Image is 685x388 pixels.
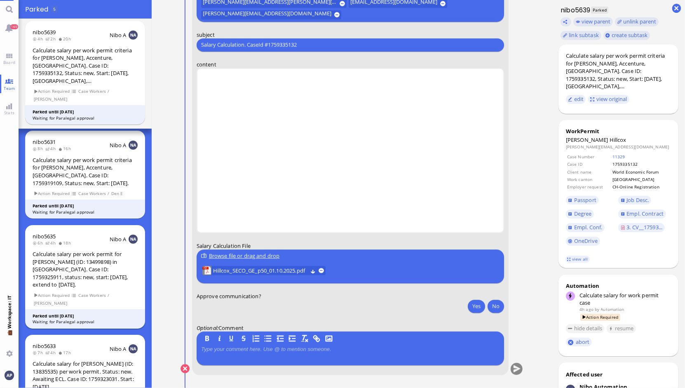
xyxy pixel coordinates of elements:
[566,196,599,205] a: Passport
[33,190,70,197] span: Action Required
[110,345,127,353] span: Nibo A
[33,250,138,289] div: Calculate salary per work permit for [PERSON_NAME] (ID: 13499898) in [GEOGRAPHIC_DATA]. Case ID: ...
[197,324,218,332] em: :
[33,209,138,215] div: Waiting for Paralegal approval
[33,146,45,151] span: 8h
[33,138,56,146] a: nibo5631
[618,196,651,205] a: Job Desc.
[566,324,605,333] button: hide details
[468,299,485,313] button: Yes
[626,210,664,217] span: Empl. Contract
[110,141,127,149] span: Nibo A
[202,334,211,343] button: B
[45,146,58,151] span: 4h
[612,161,670,167] td: 1759335132
[567,176,611,183] td: Work canton
[33,96,68,103] span: [PERSON_NAME]
[58,350,73,355] span: 17h
[574,223,602,231] span: Empl. Conf.
[129,344,138,353] img: NA
[197,242,251,249] span: Salary Calculation File
[33,300,68,307] span: [PERSON_NAME]
[566,95,586,104] button: edit
[488,299,504,313] button: No
[567,169,611,175] td: Client name
[2,110,16,115] span: Stats
[573,17,613,26] button: view parent
[213,266,307,275] span: Hillcox_SECO_GE_p50_01.10.2025.pdf
[197,324,217,332] span: Optional
[53,6,56,12] span: 5
[227,334,236,343] button: U
[78,190,106,197] span: Case Workers
[33,350,45,355] span: 7h
[565,256,589,263] a: view all
[591,7,609,14] span: Parked
[197,292,261,299] span: Approve communication?
[603,31,650,40] button: create subtask
[33,156,138,187] div: Calculate salary per work permit criteria for [PERSON_NAME], Accenture, [GEOGRAPHIC_DATA]. Case I...
[2,85,17,91] span: Team
[618,209,666,219] a: Empl. Contract
[218,324,244,332] span: Comment
[607,324,636,333] button: resume
[110,235,127,243] span: Nibo A
[10,24,18,29] span: 169
[566,209,594,219] a: Degree
[110,31,127,39] span: Nibo A
[181,364,190,373] button: Cancel
[33,36,45,42] span: 4h
[33,28,56,36] a: nibo5639
[567,161,611,167] td: Case ID
[108,292,110,299] span: /
[202,10,331,19] span: [PERSON_NAME][EMAIL_ADDRESS][DOMAIN_NAME]
[201,10,341,19] button: [PERSON_NAME][EMAIL_ADDRESS][DOMAIN_NAME]
[129,235,138,244] img: NA
[566,223,605,232] a: Empl. Conf.
[197,69,503,232] iframe: Rich Text Area
[58,36,73,42] span: 20h
[567,153,611,160] td: Case Number
[595,306,599,312] span: by
[129,31,138,40] img: NA
[574,210,592,217] span: Degree
[310,268,316,273] button: Download Hillcox_SECO_GE_p50_01.10.2025.pdf
[579,306,594,312] span: 4h ago
[33,88,70,95] span: Action Required
[58,146,73,151] span: 16h
[610,136,626,143] span: Hillcox
[33,319,138,325] div: Waiting for Paralegal approval
[25,5,51,14] span: Parked
[561,17,571,26] button: Copy ticket nibo5639 link to clipboard
[58,240,73,246] span: 18h
[45,350,58,355] span: 4h
[615,17,659,26] button: unlink parent
[612,183,670,190] td: CH-Online Registration
[561,31,601,40] task-group-action-menu: link subtask
[213,266,307,275] a: View Hillcox_SECO_GE_p50_01.10.2025.pdf
[566,52,671,90] div: Calculate salary per work permit criteria for [PERSON_NAME], Accenture, [GEOGRAPHIC_DATA]. Case I...
[33,342,56,350] a: nibo5633
[33,240,45,246] span: 6h
[569,31,599,39] span: link subtask
[566,282,671,289] div: Automation
[612,169,670,175] td: World Economic Forum
[319,268,324,273] button: remove
[33,47,138,85] div: Calculate salary per work permit criteria for [PERSON_NAME], Accenture, [GEOGRAPHIC_DATA]. Case I...
[566,144,671,150] dd: [PERSON_NAME][EMAIL_ADDRESS][DOMAIN_NAME]
[1,59,17,65] span: Board
[215,334,224,343] button: I
[33,233,56,240] span: nibo5635
[33,109,138,115] div: Parked until [DATE]
[239,334,248,343] button: S
[580,314,620,321] span: Action Required
[6,329,12,347] span: 💼 Workspace: IT
[626,223,662,231] span: 3. CV__17593...
[566,237,600,246] a: OneDrive
[197,60,216,68] span: content
[197,31,215,38] span: subject
[45,36,58,42] span: 2h
[45,240,58,246] span: 4h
